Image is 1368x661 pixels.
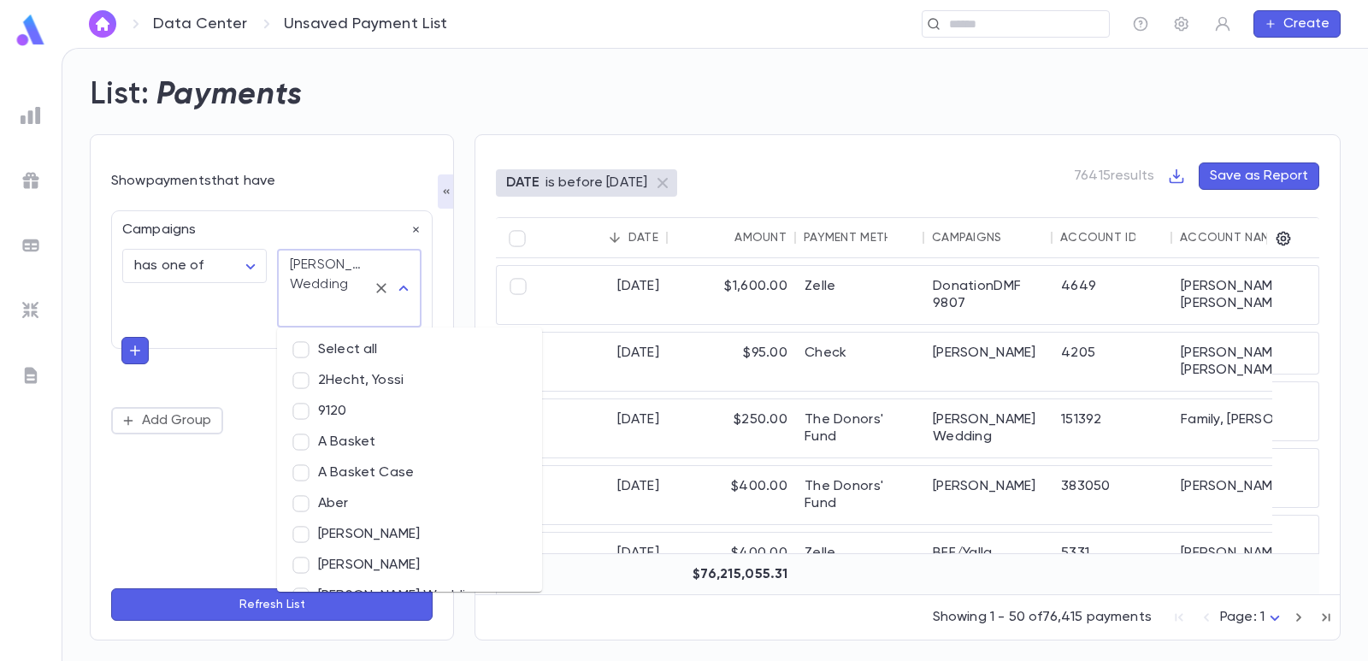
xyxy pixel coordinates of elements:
div: Amount [734,231,787,245]
div: Account ID [1060,231,1137,245]
div: 151392 [1053,399,1172,457]
img: logo [14,14,48,47]
li: Aber [277,488,542,519]
span: has one of [134,259,204,273]
img: campaigns_grey.99e729a5f7ee94e3726e6486bddda8f1.svg [21,170,41,191]
div: [PERSON_NAME] Wedding [924,399,1053,457]
div: $250.00 [668,399,796,457]
li: A Basket Case [277,457,542,488]
div: [DATE] [540,266,668,324]
div: Show payments that have [111,173,433,190]
li: [PERSON_NAME] Wedding [277,581,542,611]
div: Zelle [796,266,924,324]
img: batches_grey.339ca447c9d9533ef1741baa751efc33.svg [21,235,41,256]
li: 2Hecht, Yossi [277,365,542,396]
button: Sort [887,224,915,251]
button: Sort [1135,224,1163,251]
div: [DATE] [540,399,668,457]
div: The Donors' Fund [796,466,924,524]
div: Campaigns [932,231,1002,245]
button: Clear [369,276,393,300]
div: $400.00 [668,533,796,574]
div: 5331 [1053,533,1172,574]
div: The Donors' Fund [796,399,924,457]
div: Campaigns [112,211,422,239]
p: is before [DATE] [545,174,648,192]
li: Select all [277,334,542,365]
div: DonationDMF 9807 [924,266,1053,324]
div: Date [628,231,658,245]
div: 4205 [1053,333,1172,391]
div: DATEis before [DATE] [496,169,677,197]
div: [DATE] [540,466,668,524]
div: Check [796,333,924,391]
div: BFF/Yalla [924,533,1053,574]
div: [DATE] [540,533,668,574]
div: [PERSON_NAME] Wedding [290,256,363,295]
button: Sort [601,224,628,251]
button: Sort [1002,224,1029,251]
li: [PERSON_NAME] [277,519,542,550]
div: $400.00 [668,466,796,524]
button: Close [392,276,416,300]
button: Refresh List [111,588,433,621]
h2: Payments [156,76,303,114]
button: Sort [707,224,734,251]
div: Account Name [1180,231,1277,245]
div: $1,600.00 [668,266,796,324]
div: has one of [122,250,267,283]
span: Page: 1 [1220,611,1265,624]
h2: List: [90,76,150,114]
div: [DATE] [540,333,668,391]
div: Payment Method [804,231,911,245]
div: [PERSON_NAME] [924,466,1053,524]
div: 4649 [1053,266,1172,324]
button: Create [1253,10,1341,38]
img: imports_grey.530a8a0e642e233f2baf0ef88e8c9fcb.svg [21,300,41,321]
div: Page: 1 [1220,605,1285,631]
li: [PERSON_NAME] [277,550,542,581]
img: home_white.a664292cf8c1dea59945f0da9f25487c.svg [92,17,113,31]
div: $95.00 [668,333,796,391]
div: [PERSON_NAME] [924,333,1053,391]
div: 383050 [1053,466,1172,524]
p: 76415 results [1074,168,1154,185]
div: Zelle [796,533,924,574]
div: $76,215,055.31 [668,554,796,595]
p: DATE [506,174,540,192]
p: Unsaved Payment List [284,15,448,33]
li: 9120 [277,396,542,427]
button: Add Group [111,407,223,434]
img: letters_grey.7941b92b52307dd3b8a917253454ce1c.svg [21,365,41,386]
li: A Basket [277,427,542,457]
a: Data Center [153,15,247,33]
p: Showing 1 - 50 of 76,415 payments [933,609,1152,626]
img: reports_grey.c525e4749d1bce6a11f5fe2a8de1b229.svg [21,105,41,126]
button: Save as Report [1199,162,1319,190]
